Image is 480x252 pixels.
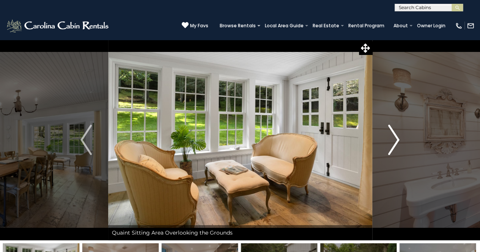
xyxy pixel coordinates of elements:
button: Next [372,39,415,240]
a: Browse Rentals [216,20,260,31]
a: Real Estate [309,20,343,31]
a: Rental Program [345,20,388,31]
a: About [390,20,412,31]
div: Quaint Sitting Area Overlooking the Grounds [108,225,372,240]
span: My Favs [190,22,208,29]
img: arrow [388,125,400,155]
a: My Favs [182,22,208,30]
img: White-1-2.png [6,18,111,33]
img: arrow [80,125,92,155]
a: Local Area Guide [261,20,307,31]
img: mail-regular-white.png [467,22,474,30]
a: Owner Login [413,20,449,31]
button: Previous [65,39,108,240]
img: phone-regular-white.png [455,22,463,30]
